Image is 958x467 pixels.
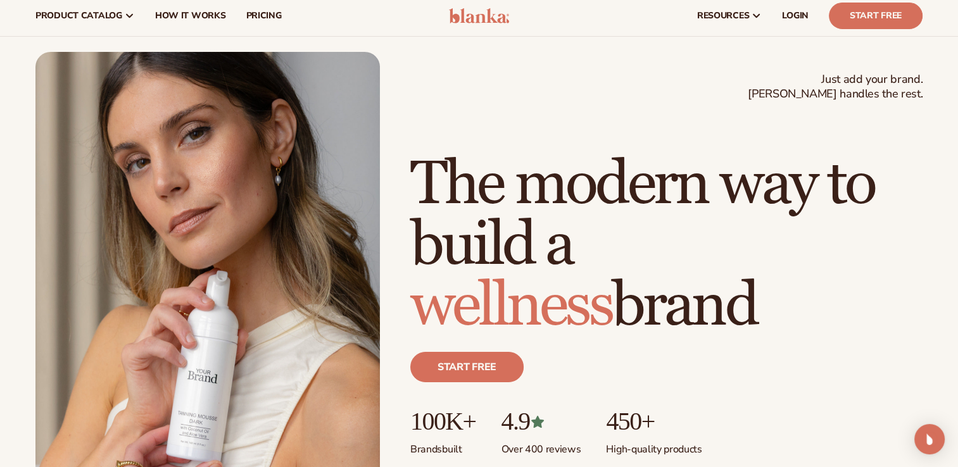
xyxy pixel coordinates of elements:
[748,72,923,102] span: Just add your brand. [PERSON_NAME] handles the rest.
[155,11,226,21] span: How It Works
[501,408,581,435] p: 4.9
[606,408,702,435] p: 450+
[410,352,524,382] a: Start free
[449,8,509,23] img: logo
[410,154,923,337] h1: The modern way to build a brand
[782,11,809,21] span: LOGIN
[501,435,581,456] p: Over 400 reviews
[606,435,702,456] p: High-quality products
[410,408,476,435] p: 100K+
[914,424,945,454] div: Open Intercom Messenger
[410,435,476,456] p: Brands built
[35,11,122,21] span: product catalog
[697,11,749,21] span: resources
[829,3,923,29] a: Start Free
[410,269,612,343] span: wellness
[246,11,281,21] span: pricing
